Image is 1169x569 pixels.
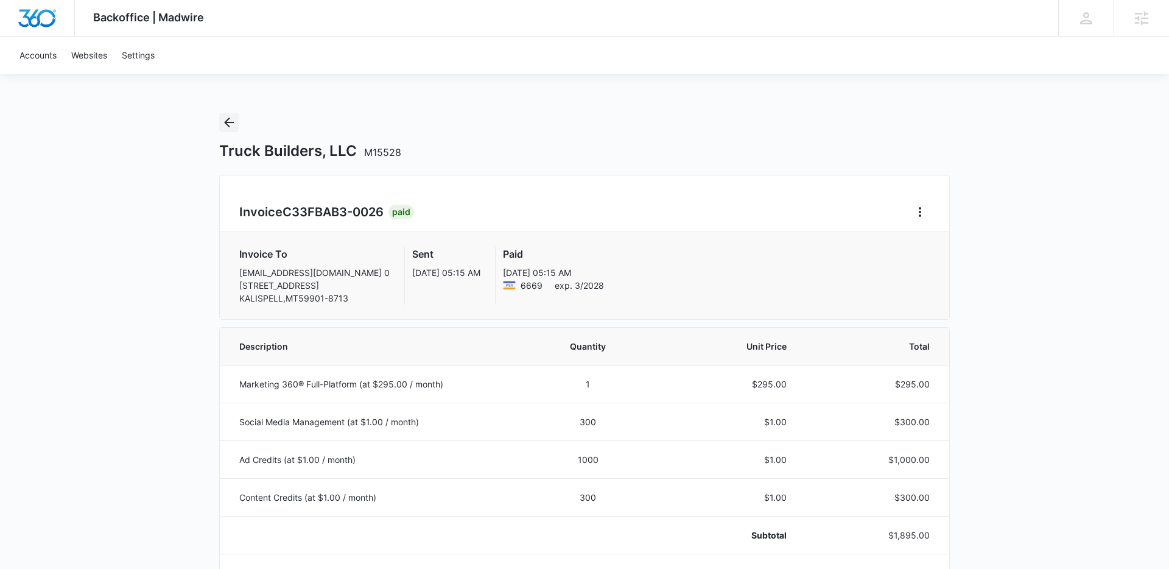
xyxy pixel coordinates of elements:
p: [DATE] 05:15 AM [412,266,480,279]
span: M15528 [364,146,401,158]
td: 1 [524,365,652,403]
span: Quantity [539,340,637,353]
p: Content Credits (at $1.00 / month) [239,491,510,504]
span: C33FBAB3-0026 [283,205,384,219]
p: [EMAIL_ADDRESS][DOMAIN_NAME] 0 [STREET_ADDRESS] KALISPELL , MT 59901-8713 [239,266,390,305]
p: $1.00 [667,491,787,504]
p: $1,000.00 [816,453,930,466]
span: Visa ending with [521,279,542,292]
h3: Invoice To [239,247,390,261]
p: $1.00 [667,415,787,428]
p: Subtotal [667,529,787,542]
button: Home [910,202,930,222]
a: Settings [114,37,162,74]
p: [DATE] 05:15 AM [503,266,604,279]
span: Total [816,340,930,353]
td: 300 [524,478,652,516]
p: $300.00 [816,491,930,504]
a: Websites [64,37,114,74]
p: $295.00 [816,378,930,391]
p: $1.00 [667,453,787,466]
span: exp. 3/2028 [555,279,604,292]
span: Unit Price [667,340,787,353]
h1: Truck Builders, LLC [219,142,401,160]
p: Social Media Management (at $1.00 / month) [239,415,510,428]
span: Backoffice | Madwire [93,11,204,24]
h3: Sent [412,247,480,261]
p: $295.00 [667,378,787,391]
p: Marketing 360® Full-Platform (at $295.00 / month) [239,378,510,391]
p: $300.00 [816,415,930,428]
p: Ad Credits (at $1.00 / month) [239,453,510,466]
button: Back [219,113,239,132]
p: $1,895.00 [816,529,930,542]
span: Description [239,340,510,353]
div: Paid [388,205,414,219]
a: Accounts [12,37,64,74]
h3: Paid [503,247,604,261]
h2: Invoice [239,203,388,221]
td: 300 [524,403,652,440]
td: 1000 [524,440,652,478]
